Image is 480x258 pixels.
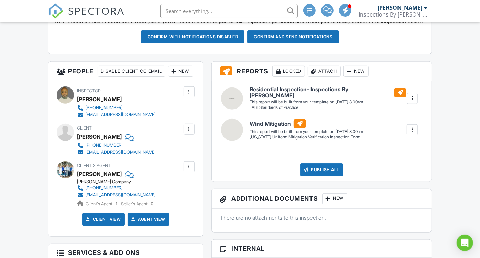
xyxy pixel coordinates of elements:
[77,185,156,192] a: [PHONE_NUMBER]
[77,88,101,93] span: Inspector
[322,193,347,204] div: New
[160,4,298,18] input: Search everything...
[250,86,406,99] h6: Residential Inspection- Inspections By [PERSON_NAME]
[77,169,122,179] a: [PERSON_NAME]
[300,163,343,176] div: Publish All
[85,185,123,191] div: [PHONE_NUMBER]
[168,66,193,77] div: New
[141,30,245,43] button: Confirm with notifications disabled
[77,149,156,156] a: [EMAIL_ADDRESS][DOMAIN_NAME]
[77,163,111,168] span: Client's Agent
[250,99,406,105] div: This report will be built from your template on [DATE] 3:00am
[250,105,406,111] div: FABI Standards of Practice
[77,94,122,104] div: [PERSON_NAME]
[77,192,156,198] a: [EMAIL_ADDRESS][DOMAIN_NAME]
[85,112,156,117] div: [EMAIL_ADDRESS][DOMAIN_NAME]
[247,30,339,43] button: Confirm and send notifications
[85,192,156,198] div: [EMAIL_ADDRESS][DOMAIN_NAME]
[359,11,427,18] div: Inspections By Shawn, LLC
[250,129,363,134] div: This report will be built from your template on [DATE] 3:00am
[272,66,305,77] div: Locked
[378,4,422,11] div: [PERSON_NAME]
[77,111,156,118] a: [EMAIL_ADDRESS][DOMAIN_NAME]
[220,214,423,221] p: There are no attachments to this inspection.
[121,201,153,206] span: Seller's Agent -
[85,143,123,148] div: [PHONE_NUMBER]
[130,216,165,223] a: Agent View
[343,66,369,77] div: New
[98,66,165,77] div: Disable Client CC Email
[48,62,203,81] h3: People
[308,66,341,77] div: Attach
[77,125,92,131] span: Client
[77,132,122,142] div: [PERSON_NAME]
[48,9,124,24] a: SPECTORA
[250,134,363,140] div: [US_STATE] Uniform Mitigation Verification Inspection Form
[457,235,473,251] div: Open Intercom Messenger
[77,179,162,185] div: [PERSON_NAME] Company
[85,105,123,111] div: [PHONE_NUMBER]
[85,149,156,155] div: [EMAIL_ADDRESS][DOMAIN_NAME]
[85,216,121,223] a: Client View
[212,62,432,81] h3: Reports
[250,119,363,128] h6: Wind Mitigation
[212,240,432,258] h3: Internal
[48,3,63,19] img: The Best Home Inspection Software - Spectora
[77,104,156,111] a: [PHONE_NUMBER]
[86,201,118,206] span: Client's Agent -
[212,189,432,209] h3: Additional Documents
[116,201,117,206] strong: 1
[151,201,153,206] strong: 0
[77,142,156,149] a: [PHONE_NUMBER]
[68,3,124,18] span: SPECTORA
